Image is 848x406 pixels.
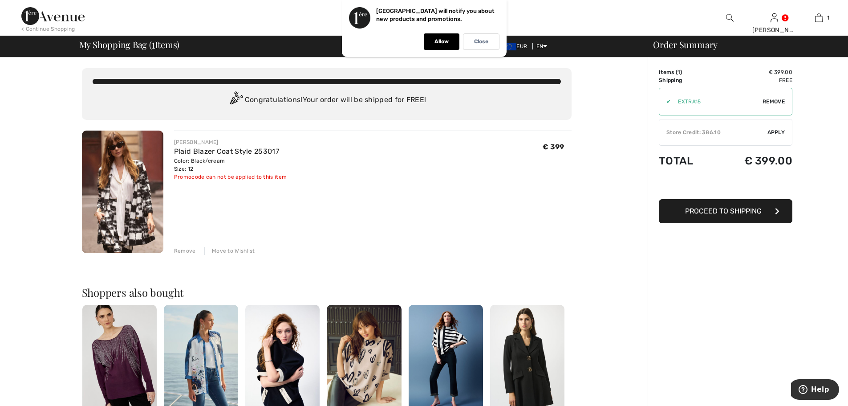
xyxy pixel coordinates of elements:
[763,98,785,106] span: Remove
[502,43,531,49] span: EUR
[174,173,287,181] div: Promocode can not be applied to this item
[642,40,843,49] div: Order Summary
[659,146,714,176] td: Total
[174,247,196,255] div: Remove
[82,131,163,253] img: Plaid Blazer Coat Style 253017
[678,69,680,75] span: 1
[791,379,839,402] iframe: Opens a widget where you can find more information
[767,128,785,136] span: Apply
[21,7,85,25] img: 1ère Avenue
[815,12,823,23] img: My Bag
[174,147,279,156] a: Plaid Blazer Coat Style 253017
[543,143,564,151] span: € 399
[752,25,796,35] div: [PERSON_NAME]
[771,12,778,23] img: My Info
[79,40,180,49] span: My Shopping Bag ( Items)
[227,91,245,109] img: Congratulation2.svg
[714,76,792,84] td: Free
[797,12,840,23] a: 1
[174,157,287,173] div: Color: Black/cream Size: 12
[659,98,671,106] div: ✔
[659,199,792,223] button: Proceed to Shipping
[536,43,548,49] span: EN
[659,128,767,136] div: Store Credit: 386.10
[376,8,495,22] p: [GEOGRAPHIC_DATA] will notify you about new products and promotions.
[659,176,792,196] iframe: PayPal
[659,76,714,84] td: Shipping
[21,25,75,33] div: < Continue Shopping
[474,38,488,45] p: Close
[152,38,155,49] span: 1
[434,38,449,45] p: Allow
[726,12,734,23] img: search the website
[93,91,561,109] div: Congratulations! Your order will be shipped for FREE!
[502,43,516,50] img: Euro
[82,287,572,298] h2: Shoppers also bought
[659,68,714,76] td: Items ( )
[685,207,762,215] span: Proceed to Shipping
[827,14,829,22] span: 1
[714,68,792,76] td: € 399.00
[204,247,255,255] div: Move to Wishlist
[714,146,792,176] td: € 399.00
[671,88,763,115] input: Promo code
[771,13,778,22] a: Sign In
[174,138,287,146] div: [PERSON_NAME]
